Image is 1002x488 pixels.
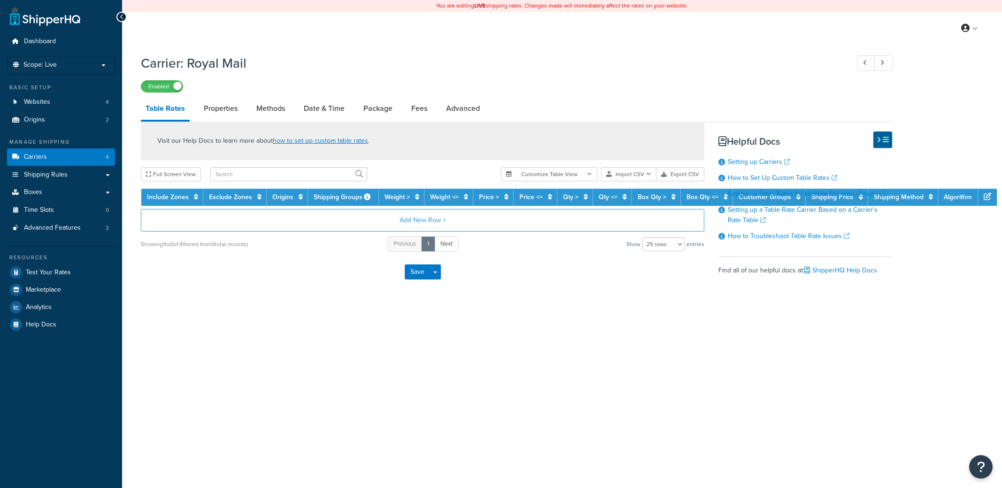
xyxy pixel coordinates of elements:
span: Origins [24,116,45,124]
a: Carriers4 [7,148,115,166]
a: How to Troubleshoot Table Rate Issues [728,231,849,241]
button: Full Screen View [141,167,201,181]
th: Algorithm [938,189,978,206]
a: Package [359,97,397,120]
a: Help Docs [7,316,115,333]
th: Shipping Groups [308,189,379,206]
span: Carriers [24,153,47,161]
a: Include Zones [147,192,189,202]
a: Setting up Carriers [728,157,790,167]
a: Previous Record [857,55,875,71]
a: Advanced [441,97,485,120]
a: Shipping Rules [7,166,115,184]
a: Analytics [7,299,115,316]
div: Find all of our helpful docs at: [718,256,892,277]
li: Advanced Features [7,219,115,237]
a: Shipping Method [874,192,924,202]
a: Websites4 [7,93,115,111]
span: Dashboard [24,38,56,46]
a: Dashboard [7,33,115,50]
a: Boxes [7,184,115,201]
h3: Helpful Docs [718,136,892,147]
a: Price > [479,192,499,202]
span: Help Docs [26,321,56,329]
button: Customize Table View [501,167,597,181]
a: Box Qty <= [686,192,718,202]
span: Marketplace [26,286,61,294]
div: Showing 1 to 0 of (filtered from 0 total records) [141,238,248,251]
span: 2 [106,116,109,124]
span: Time Slots [24,206,54,214]
li: Carriers [7,148,115,166]
a: Setting up a Table Rate Carrier Based on a Carrier's Rate Table [728,205,878,225]
a: Methods [252,97,290,120]
h1: Carrier: Royal Mail [141,54,840,72]
a: Table Rates [141,97,190,122]
span: 4 [106,153,109,161]
span: Show [626,238,640,251]
a: Advanced Features2 [7,219,115,237]
a: Properties [199,97,242,120]
a: Test Your Rates [7,264,115,281]
label: Enabled [141,81,183,92]
span: Next [440,239,453,248]
a: Box Qty > [638,192,666,202]
a: Next Record [874,55,893,71]
button: Add New Row + [141,209,704,232]
div: Resources [7,254,115,262]
span: Previous [393,239,416,248]
a: Weight <= [430,192,459,202]
span: 0 [106,206,109,214]
span: Boxes [24,188,42,196]
li: Websites [7,93,115,111]
span: Test Your Rates [26,269,71,277]
span: entries [686,238,704,251]
a: Exclude Zones [209,192,252,202]
span: 4 [106,98,109,106]
li: Origins [7,111,115,129]
button: Import CSV [601,167,656,181]
div: Manage Shipping [7,138,115,146]
a: Date & Time [299,97,349,120]
span: Analytics [26,303,52,311]
a: Fees [407,97,432,120]
a: Origins [272,192,293,202]
a: How to Set Up Custom Table Rates [728,173,837,183]
button: Save [405,264,430,279]
a: Qty <= [599,192,617,202]
a: Weight > [385,192,410,202]
a: Next [434,236,459,252]
a: Time Slots0 [7,201,115,219]
a: 1 [421,236,435,252]
a: how to set up custom table rates [273,136,368,146]
a: Previous [387,236,422,252]
a: Marketplace [7,281,115,298]
span: 2 [106,224,109,232]
span: Scope: Live [23,61,57,69]
button: Open Resource Center [969,455,993,479]
button: Export CSV [656,167,704,181]
input: Search [210,167,367,181]
span: Websites [24,98,50,106]
a: Setting up Table Rates for Multiple Shipping Groups [728,189,886,199]
b: LIVE [474,1,486,10]
li: Time Slots [7,201,115,219]
a: ShipperHQ Help Docs [804,265,877,275]
button: Hide Help Docs [873,132,892,148]
div: Basic Setup [7,84,115,92]
p: Visit our Help Docs to learn more about . [157,136,370,146]
a: Origins2 [7,111,115,129]
a: Qty > [563,192,578,202]
span: Advanced Features [24,224,81,232]
a: Price <= [519,192,543,202]
span: Shipping Rules [24,171,68,179]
